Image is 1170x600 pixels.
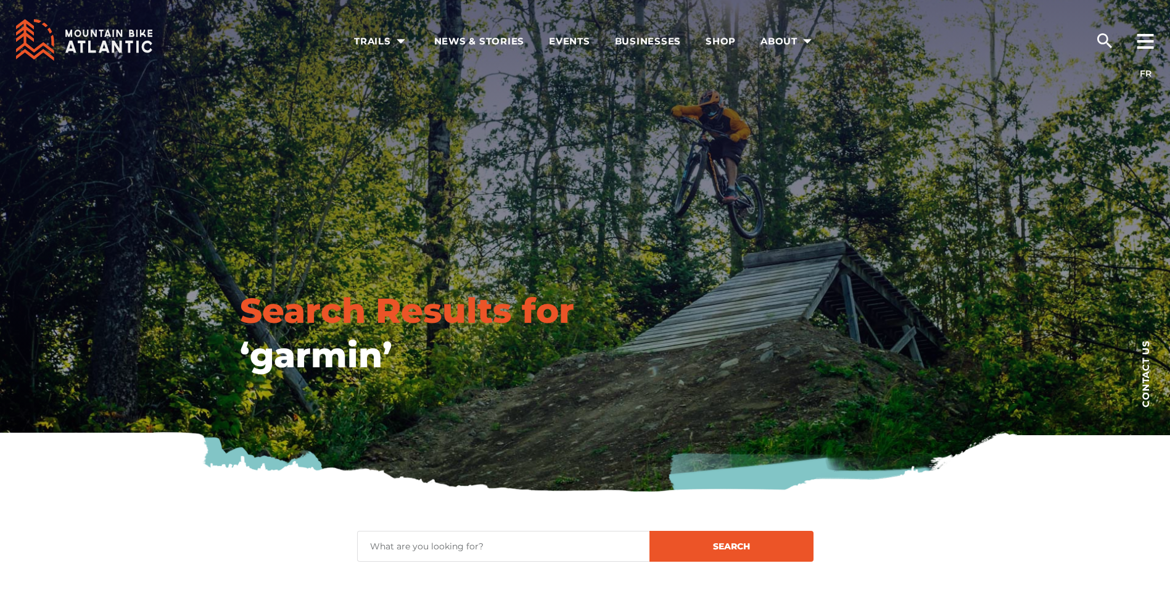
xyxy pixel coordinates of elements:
span: Trails [354,35,410,48]
a: Contact us [1121,321,1170,426]
ion-icon: search [1095,31,1114,51]
span: Contact us [1141,340,1150,407]
span: Search [713,541,750,552]
h2: ‘garmin’ [240,333,696,377]
button: Search [649,531,814,562]
input: What are you looking for? [357,531,649,562]
a: FR [1140,68,1151,79]
span: Businesses [615,35,682,48]
em: Search Results for [240,290,574,331]
span: News & Stories [434,35,525,48]
ion-icon: arrow dropdown [392,33,410,50]
span: Shop [706,35,736,48]
span: About [760,35,816,48]
span: Events [549,35,590,48]
ion-icon: arrow dropdown [799,33,816,50]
